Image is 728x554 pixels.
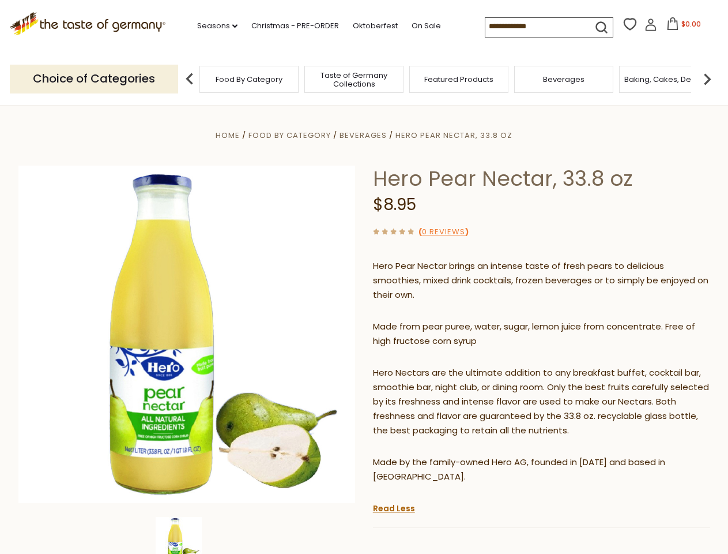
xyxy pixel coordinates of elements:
[10,65,178,93] p: Choice of Categories
[422,226,465,238] a: 0 Reviews
[18,166,356,503] img: Hero Pear Nectar, 33.8 oz
[659,17,708,35] button: $0.00
[251,20,339,32] a: Christmas - PRE-ORDER
[696,68,719,91] img: next arrow
[308,71,400,88] a: Taste of Germany Collections
[216,75,282,84] a: Food By Category
[353,20,398,32] a: Oktoberfest
[681,19,701,29] span: $0.00
[373,455,710,484] p: Made by the family-owned Hero AG, founded in [DATE] and based in [GEOGRAPHIC_DATA].
[340,130,387,141] a: Beverages
[197,20,237,32] a: Seasons
[248,130,331,141] a: Food By Category
[216,130,240,141] a: Home
[373,503,415,514] a: Read Less
[412,20,441,32] a: On Sale
[373,366,710,438] p: Hero Nectars are the ultimate addition to any breakfast buffet, cocktail bar, smoothie bar, night...
[373,166,710,192] h1: Hero Pear Nectar, 33.8 oz
[373,259,710,302] p: Hero Pear Nectar brings an intense taste of fresh pears to delicious smoothies, mixed drink cockt...
[424,75,493,84] a: Featured Products
[418,226,469,237] span: ( )
[373,193,416,216] span: $8.95
[624,75,714,84] a: Baking, Cakes, Desserts
[178,68,201,91] img: previous arrow
[373,320,710,349] p: Made from pear puree, water, sugar, lemon juice from concentrate. Free of high fructose corn syrup​
[543,75,584,84] a: Beverages
[395,130,512,141] a: Hero Pear Nectar, 33.8 oz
